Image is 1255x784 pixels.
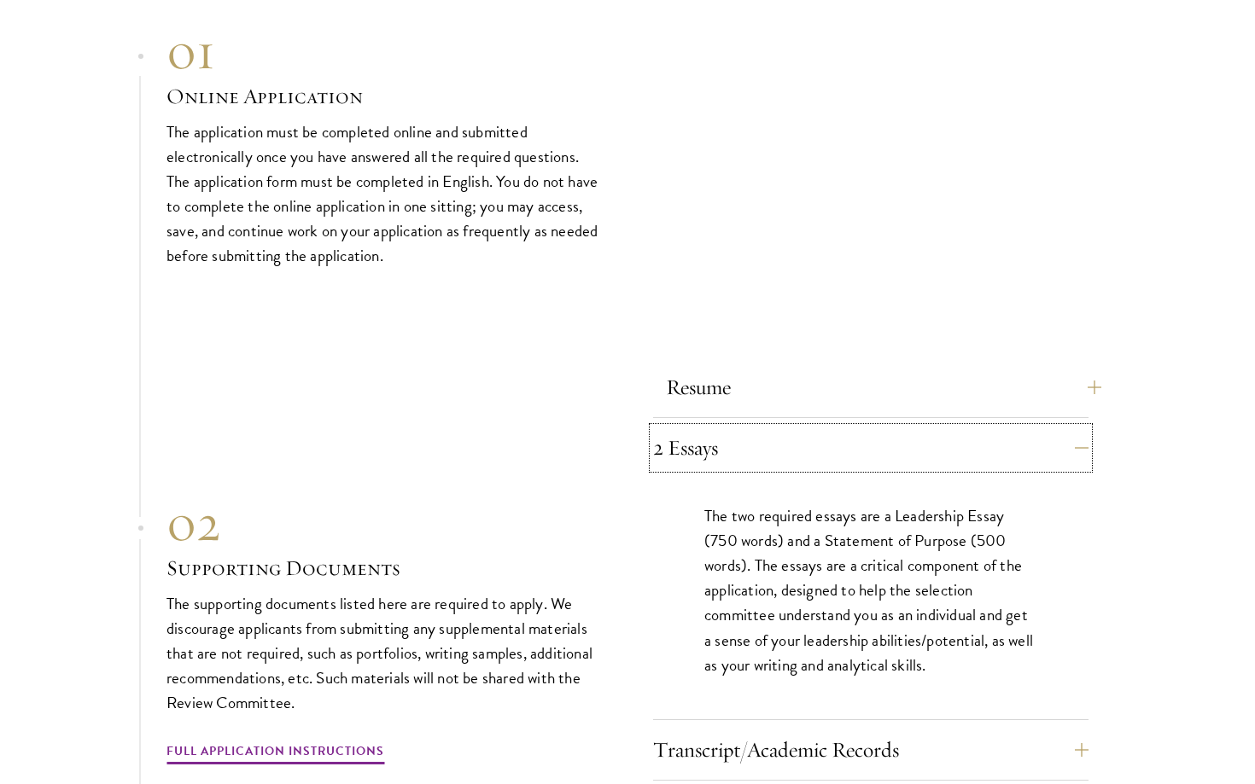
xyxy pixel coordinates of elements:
[653,427,1089,468] button: 2 Essays
[166,591,602,715] p: The supporting documents listed here are required to apply. We discourage applicants from submitt...
[166,740,384,767] a: Full Application Instructions
[666,367,1101,408] button: Resume
[166,492,602,554] div: 02
[653,729,1089,770] button: Transcript/Academic Records
[166,119,602,268] p: The application must be completed online and submitted electronically once you have answered all ...
[704,503,1037,677] p: The two required essays are a Leadership Essay (750 words) and a Statement of Purpose (500 words)...
[166,554,602,583] h3: Supporting Documents
[166,82,602,111] h3: Online Application
[166,20,602,82] div: 01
